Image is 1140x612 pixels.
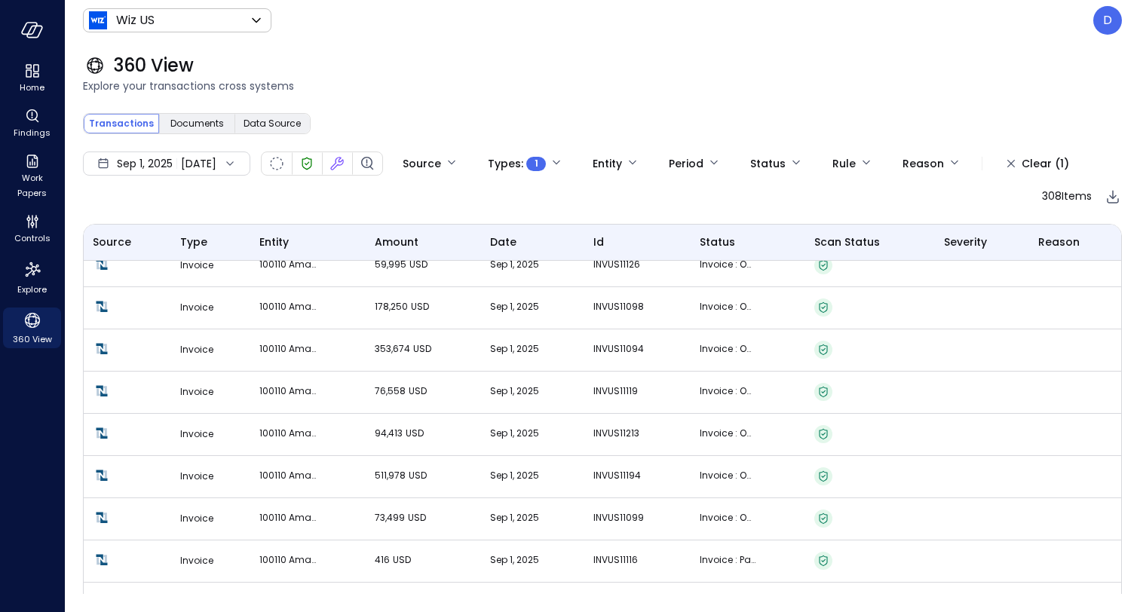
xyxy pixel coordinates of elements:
p: INVUS11194 [593,468,650,483]
div: Findings [3,106,61,142]
p: Invoice : Open [700,510,756,525]
p: Invoice : Open [700,468,756,483]
img: Netsuite [93,593,111,611]
span: 308 Items [1042,188,1092,204]
div: Fixed [328,155,346,173]
p: INVUS11213 [593,426,650,441]
p: 100110 Amazon Web Services (Partner) [259,257,316,272]
span: Work Papers [9,170,55,200]
p: 178,250 [375,299,431,314]
p: Wiz US [116,11,155,29]
p: Sep 1, 2025 [490,341,547,356]
div: Clear (1) [1022,155,1069,173]
div: Types : [488,151,546,176]
span: Invoice [180,554,213,567]
p: INVUS11126 [593,257,650,272]
p: INVUS11098 [593,299,650,314]
span: USD [393,553,411,566]
span: USD [411,300,429,313]
p: Sep 1, 2025 [490,257,547,272]
p: Invoice : Open [700,257,756,272]
div: Source [403,151,441,176]
span: date [490,234,516,250]
span: Reason [1038,234,1080,250]
span: 360 View [113,54,194,78]
div: Finding [358,155,376,173]
p: INVUS11094 [593,341,650,356]
div: Work Papers [3,151,61,202]
img: Netsuite [93,551,111,569]
span: 1 [535,156,538,171]
p: Invoice : Open [700,384,756,399]
span: amount [375,234,418,250]
span: Source [93,234,131,250]
span: Explore [17,282,47,297]
img: Icon [89,11,107,29]
p: 100110 Amazon Web Services (Partner) [259,510,316,525]
span: USD [408,511,426,524]
span: status [700,234,735,250]
span: Findings [14,125,51,140]
div: Dudu [1093,6,1122,35]
p: 100110 Amazon Web Services (Partner) [259,552,316,568]
span: USD [413,342,431,355]
p: 416 [375,552,431,568]
div: 360 View [3,308,61,348]
p: D [1103,11,1112,29]
span: Transactions [89,116,154,131]
p: 100110 Amazon Web Services (Partner) [259,384,316,399]
img: Netsuite [93,467,111,485]
p: 76,558 [375,384,431,399]
p: 73,499 [375,510,431,525]
div: Export to CSV [1104,187,1122,206]
p: 100110 Amazon Web Services (Partner) [259,341,316,356]
p: INVUS11116 [593,552,650,568]
p: 100110 Amazon Web Services (Partner) [259,299,316,314]
span: USD [409,384,427,397]
div: Not Scanned [270,157,283,170]
p: Invoice : Open [700,299,756,314]
p: Invoice : Paid In Full [700,552,756,568]
span: Invoice [180,343,213,356]
span: Documents [170,116,224,131]
div: Verified [814,552,832,570]
div: Verified [814,383,832,401]
button: Clear (1) [994,151,1081,176]
p: Sep 1, 2025 [490,384,547,399]
img: Netsuite [93,340,111,358]
div: Reason [902,151,944,176]
div: Verified [814,341,832,359]
p: 511,978 [375,468,431,483]
p: 100110 Amazon Web Services (Partner) [259,426,316,441]
p: 59,995 [375,257,431,272]
p: Sep 1, 2025 [490,426,547,441]
p: Sep 1, 2025 [490,510,547,525]
p: Invoice : Open [700,426,756,441]
span: Invoice [180,470,213,482]
span: USD [406,427,424,439]
p: 94,413 [375,426,431,441]
span: Invoice [180,385,213,398]
span: 360 View [13,332,52,347]
span: Controls [14,231,51,246]
span: Explore your transactions cross systems [83,78,1122,94]
img: Netsuite [93,509,111,527]
div: Verified [814,467,832,485]
div: Verified [814,425,832,443]
img: Netsuite [93,382,111,400]
div: Verified [814,298,832,317]
span: Home [20,80,44,95]
p: INVUS11119 [593,384,650,399]
div: Home [3,60,61,96]
span: Severity [944,234,987,250]
span: Data Source [244,116,301,131]
div: Rule [832,151,856,176]
img: Netsuite [93,424,111,442]
span: entity [259,234,289,250]
div: Verified [298,155,316,173]
span: USD [409,469,427,482]
p: 353,674 [375,341,431,356]
span: Invoice [180,259,213,271]
div: Period [669,151,703,176]
img: Netsuite [93,256,111,274]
